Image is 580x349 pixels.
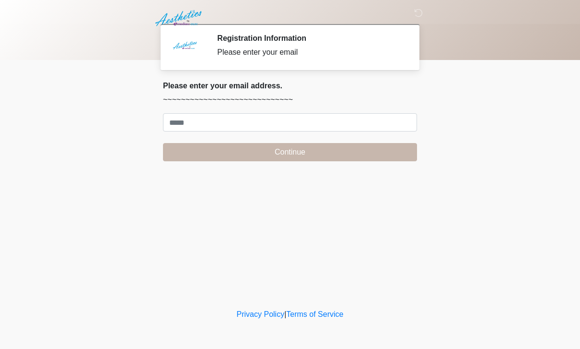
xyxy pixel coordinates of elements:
h2: Registration Information [217,34,403,43]
a: | [284,310,286,318]
a: Terms of Service [286,310,343,318]
p: ~~~~~~~~~~~~~~~~~~~~~~~~~~~~~ [163,94,417,106]
h2: Please enter your email address. [163,81,417,90]
a: Privacy Policy [237,310,285,318]
img: Aesthetics by Emediate Cure Logo [153,7,206,29]
div: Please enter your email [217,47,403,58]
img: Agent Avatar [170,34,199,62]
button: Continue [163,143,417,161]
